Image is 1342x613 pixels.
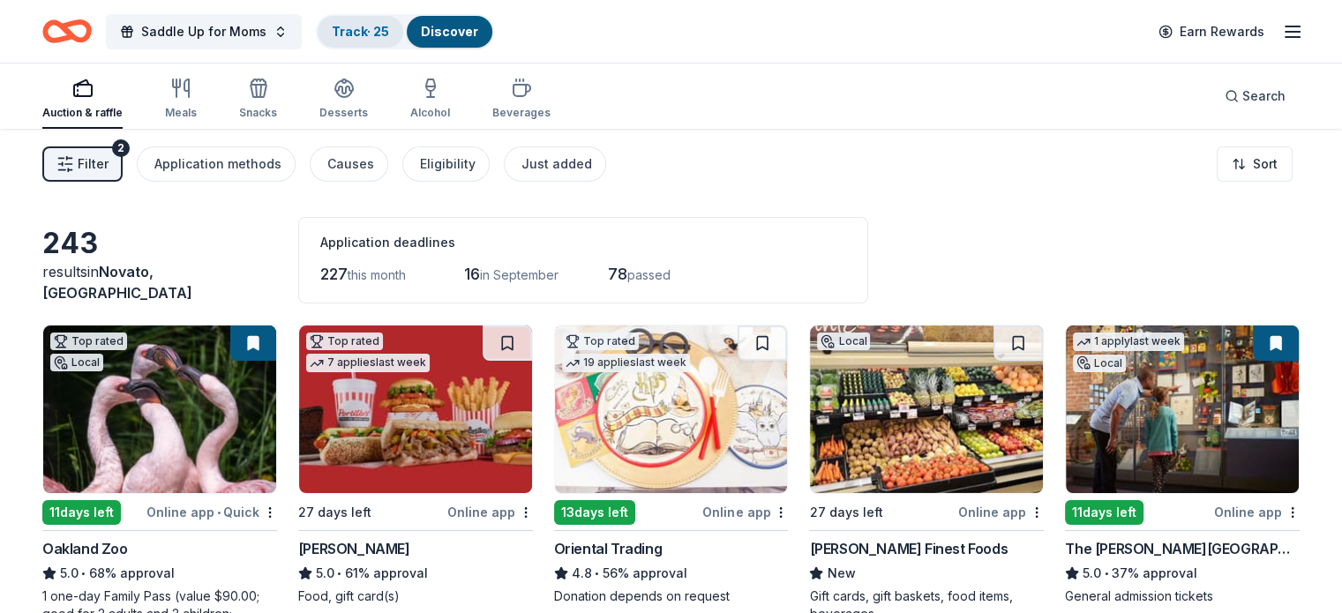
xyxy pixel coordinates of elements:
div: Food, gift card(s) [298,587,533,605]
div: Beverages [492,106,551,120]
button: Snacks [239,71,277,129]
button: Search [1211,78,1300,114]
span: 227 [320,265,348,283]
div: Donation depends on request [554,587,789,605]
span: 78 [608,265,627,283]
div: 13 days left [554,500,635,525]
span: 5.0 [316,563,334,584]
span: • [1105,566,1109,580]
span: 5.0 [1083,563,1101,584]
div: 1 apply last week [1073,333,1184,351]
div: 68% approval [42,563,277,584]
button: Sort [1217,146,1293,182]
div: Online app [958,501,1044,523]
div: Online app Quick [146,501,277,523]
div: 37% approval [1065,563,1300,584]
span: this month [348,267,406,282]
div: Local [1073,355,1126,372]
span: • [81,566,86,580]
span: Saddle Up for Moms [141,21,266,42]
div: [PERSON_NAME] Finest Foods [809,538,1008,559]
div: Oakland Zoo [42,538,128,559]
span: Sort [1253,153,1278,175]
div: Online app [702,501,788,523]
div: Online app [1214,501,1300,523]
span: in [42,263,192,302]
div: Just added [521,153,592,175]
div: 11 days left [42,500,121,525]
button: Alcohol [410,71,450,129]
button: Eligibility [402,146,490,182]
img: Image for The Walt Disney Museum [1066,325,1299,493]
img: Image for Oriental Trading [555,325,788,493]
div: Application deadlines [320,232,846,253]
div: Online app [447,501,533,523]
button: Beverages [492,71,551,129]
a: Image for Portillo'sTop rated7 applieslast week27 days leftOnline app[PERSON_NAME]5.0•61% approva... [298,325,533,605]
img: Image for Jensen’s Finest Foods [810,325,1043,493]
a: Image for The Walt Disney Museum1 applylast weekLocal11days leftOnline appThe [PERSON_NAME][GEOGR... [1065,325,1300,605]
div: 56% approval [554,563,789,584]
div: Local [817,333,870,350]
span: • [337,566,341,580]
div: 2 [112,139,130,157]
button: Just added [504,146,606,182]
div: The [PERSON_NAME][GEOGRAPHIC_DATA] [1065,538,1300,559]
div: results [42,261,277,303]
span: 16 [464,265,480,283]
div: 61% approval [298,563,533,584]
a: Image for Oriental TradingTop rated19 applieslast week13days leftOnline appOriental Trading4.8•56... [554,325,789,605]
button: Track· 25Discover [316,14,494,49]
a: Discover [421,24,478,39]
button: Causes [310,146,388,182]
div: 11 days left [1065,500,1143,525]
span: passed [627,267,671,282]
div: 27 days left [298,502,371,523]
div: Alcohol [410,106,450,120]
button: Filter2 [42,146,123,182]
span: 4.8 [572,563,592,584]
button: Saddle Up for Moms [106,14,302,49]
span: Filter [78,153,109,175]
div: Meals [165,106,197,120]
img: Image for Portillo's [299,325,532,493]
div: General admission tickets [1065,587,1300,605]
span: Novato, [GEOGRAPHIC_DATA] [42,263,192,302]
span: in September [480,267,559,282]
a: Track· 25 [332,24,389,39]
div: Causes [327,153,374,175]
div: Top rated [306,333,383,350]
a: Home [42,11,92,52]
div: 7 applies last week [306,354,430,372]
span: • [217,505,221,520]
div: Application methods [154,153,281,175]
button: Auction & raffle [42,71,123,129]
div: Eligibility [420,153,476,175]
div: Top rated [562,333,639,350]
span: New [827,563,855,584]
div: [PERSON_NAME] [298,538,410,559]
div: 243 [42,226,277,261]
span: 5.0 [60,563,79,584]
span: • [595,566,599,580]
a: Earn Rewards [1148,16,1275,48]
span: Search [1242,86,1286,107]
div: 19 applies last week [562,354,690,372]
div: Snacks [239,106,277,120]
img: Image for Oakland Zoo [43,325,276,493]
div: Oriental Trading [554,538,663,559]
div: Desserts [319,106,368,120]
div: Top rated [50,333,127,350]
button: Desserts [319,71,368,129]
div: Auction & raffle [42,106,123,120]
button: Application methods [137,146,296,182]
div: 27 days left [809,502,882,523]
button: Meals [165,71,197,129]
div: Local [50,354,103,371]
